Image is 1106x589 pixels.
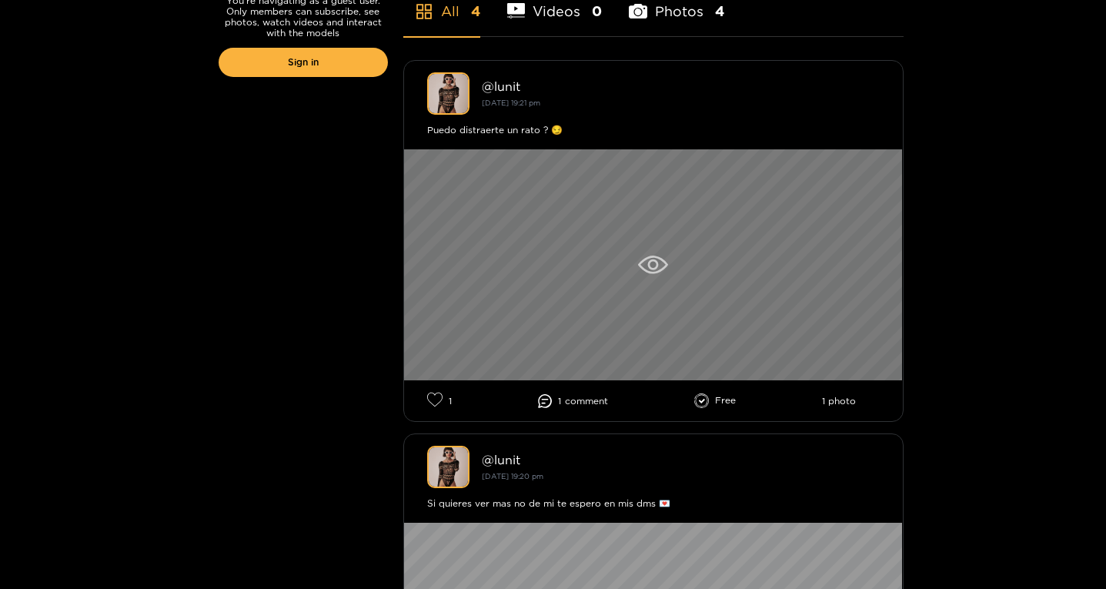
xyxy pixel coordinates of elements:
div: Si quieres ver mas no de mi te espero en mis dms 💌 [427,496,880,511]
span: 0 [592,2,602,21]
small: [DATE] 19:20 pm [482,472,543,480]
li: 1 [538,394,608,408]
span: appstore [415,2,433,21]
span: 4 [471,2,480,21]
div: @ lunit [482,79,880,93]
li: 1 photo [822,396,856,407]
li: Free [694,393,737,409]
small: [DATE] 19:21 pm [482,99,540,107]
img: lunit [427,446,469,488]
li: 1 [427,392,452,410]
img: lunit [427,72,469,115]
span: comment [565,396,608,407]
span: 4 [715,2,724,21]
div: Puedo distraerte un rato ? 😏 [427,122,880,138]
div: @ lunit [482,453,880,467]
a: Sign in [219,48,388,77]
